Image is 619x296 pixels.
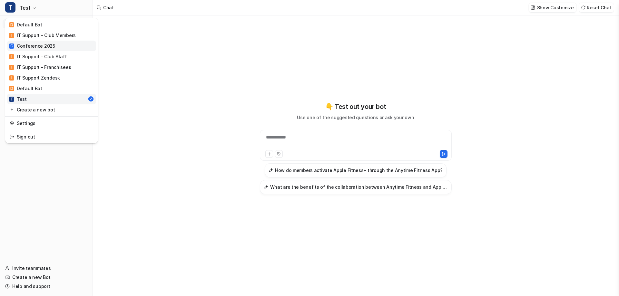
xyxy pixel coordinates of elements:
[5,2,15,13] span: T
[9,54,14,59] span: I
[10,120,14,127] img: reset
[9,22,14,27] span: D
[19,3,30,12] span: Test
[10,133,14,140] img: reset
[5,18,98,143] div: TTest
[9,21,42,28] div: Default Bot
[9,75,14,81] span: I
[9,43,14,49] span: C
[9,32,76,39] div: IT Support - Club Members
[9,64,71,71] div: IT Support - Franchisees
[7,118,96,129] a: Settings
[7,131,96,142] a: Sign out
[9,43,55,49] div: Conference 2025
[9,65,14,70] span: I
[9,33,14,38] span: I
[7,104,96,115] a: Create a new bot
[9,74,60,81] div: IT Support Zendesk
[9,86,14,91] span: D
[9,53,67,60] div: IT Support - Club Staff
[9,85,42,92] div: Default Bot
[9,97,14,102] span: T
[9,96,27,102] div: Test
[10,106,14,113] img: reset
